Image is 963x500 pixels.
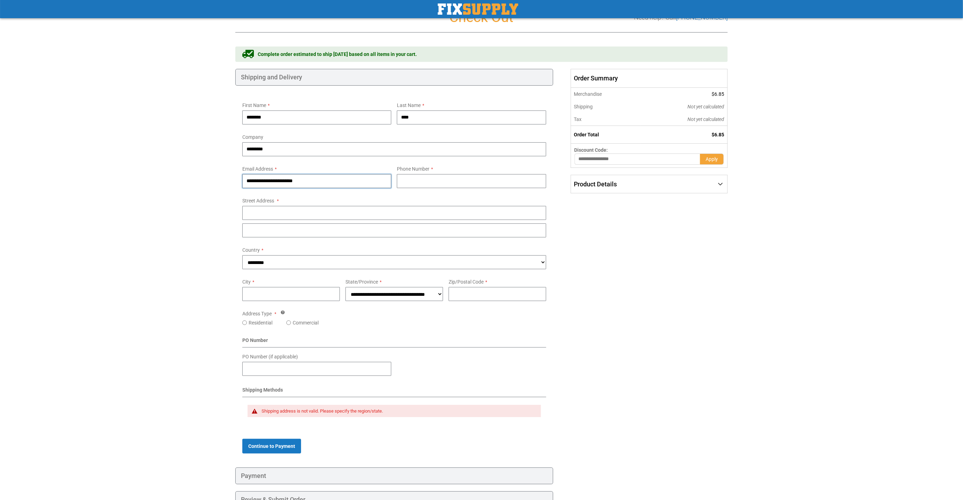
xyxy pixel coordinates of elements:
[242,337,546,348] div: PO Number
[574,104,593,109] span: Shipping
[262,408,534,414] div: Shipping address is not valid. Please specify the region/state.
[258,51,417,58] span: Complete order estimated to ship [DATE] based on all items in your cart.
[235,467,553,484] div: Payment
[687,116,724,122] span: Not yet calculated
[249,319,272,326] label: Residential
[449,279,484,285] span: Zip/Postal Code
[712,91,724,97] span: $6.85
[242,166,273,172] span: Email Address
[575,147,608,153] span: Discount Code:
[634,14,728,21] h3: Need help? Call
[242,198,274,203] span: Street Address
[687,104,724,109] span: Not yet calculated
[676,14,728,21] a: [PHONE_NUMBER]
[397,166,429,172] span: Phone Number
[345,279,378,285] span: State/Province
[700,153,724,165] button: Apply
[242,247,260,253] span: Country
[242,439,301,453] button: Continue to Payment
[248,443,295,449] span: Continue to Payment
[242,102,266,108] span: First Name
[397,102,421,108] span: Last Name
[571,69,728,88] span: Order Summary
[574,132,599,137] strong: Order Total
[574,180,617,188] span: Product Details
[438,3,518,15] a: store logo
[242,354,298,359] span: PO Number (if applicable)
[242,386,546,397] div: Shipping Methods
[571,88,640,100] th: Merchandise
[712,132,724,137] span: $6.85
[706,156,718,162] span: Apply
[242,311,272,316] span: Address Type
[293,319,319,326] label: Commercial
[235,10,728,25] h1: Check Out
[242,279,251,285] span: City
[571,113,640,126] th: Tax
[242,134,263,140] span: Company
[438,3,518,15] img: Fix Industrial Supply
[235,69,553,86] div: Shipping and Delivery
